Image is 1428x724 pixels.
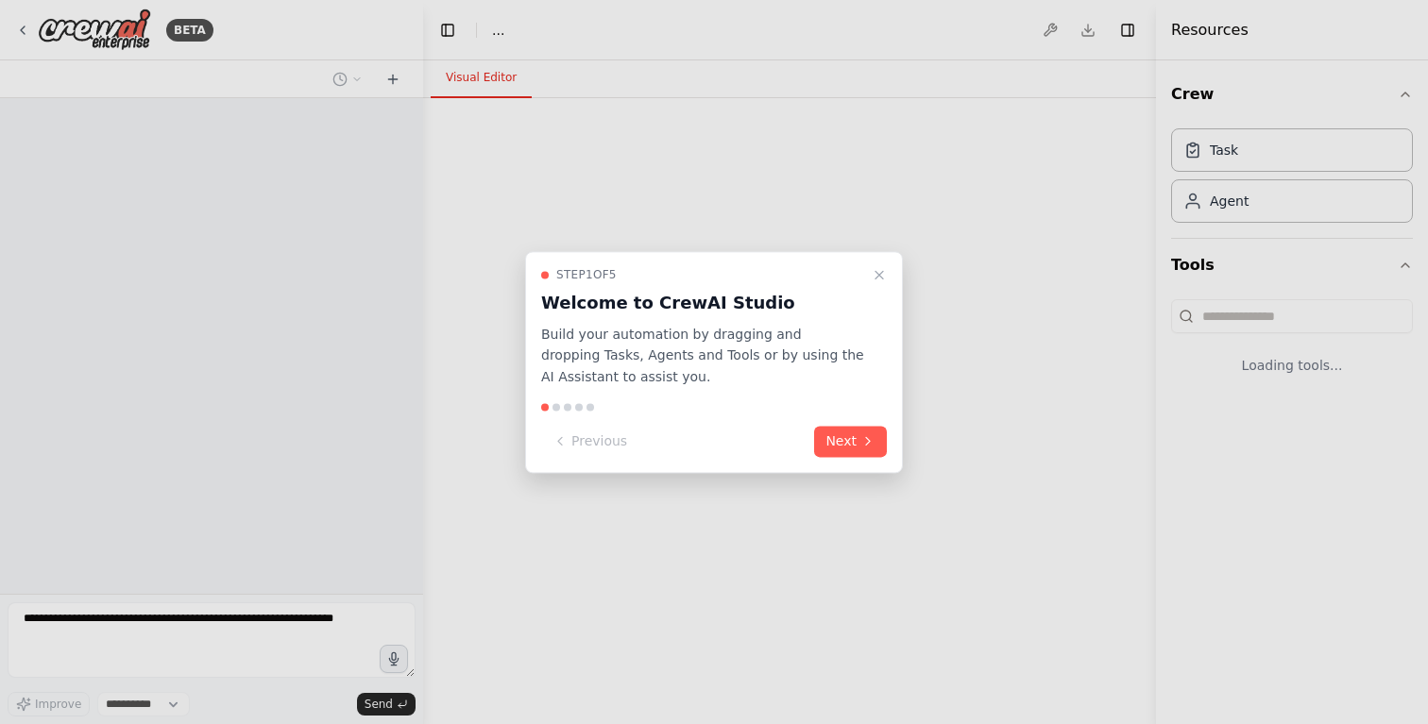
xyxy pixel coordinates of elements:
button: Close walkthrough [868,263,891,286]
button: Next [814,426,887,457]
button: Previous [541,426,638,457]
p: Build your automation by dragging and dropping Tasks, Agents and Tools or by using the AI Assista... [541,324,864,388]
button: Hide left sidebar [434,17,461,43]
h3: Welcome to CrewAI Studio [541,290,864,316]
span: Step 1 of 5 [556,267,617,282]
